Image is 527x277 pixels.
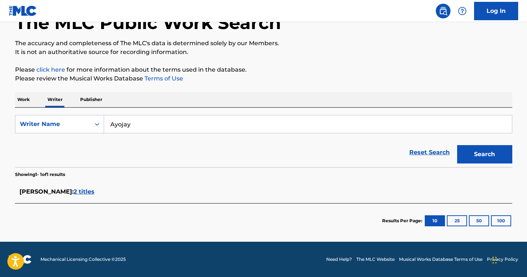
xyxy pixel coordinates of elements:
[399,256,483,263] a: Musical Works Database Terms of Use
[15,74,512,83] p: Please review the Musical Works Database
[490,242,527,277] iframe: Chat Widget
[356,256,395,263] a: The MLC Website
[458,7,467,15] img: help
[425,215,445,226] button: 10
[474,2,518,20] a: Log In
[15,39,512,48] p: The accuracy and completeness of The MLC's data is determined solely by our Members.
[9,6,37,16] img: MLC Logo
[469,215,489,226] button: 50
[491,215,511,226] button: 100
[492,249,497,271] div: Drag
[406,144,453,161] a: Reset Search
[40,256,126,263] span: Mechanical Licensing Collective © 2025
[455,4,470,18] div: Help
[20,120,86,129] div: Writer Name
[436,4,451,18] a: Public Search
[74,188,95,195] span: 2 titles
[382,217,424,224] p: Results Per Page:
[15,115,512,167] form: Search Form
[457,145,512,163] button: Search
[487,256,518,263] a: Privacy Policy
[78,92,104,107] p: Publisher
[143,75,183,82] a: Terms of Use
[45,92,65,107] p: Writer
[15,65,512,74] p: Please for more information about the terms used in the database.
[9,255,32,264] img: logo
[36,66,65,73] a: click here
[447,215,467,226] button: 25
[439,7,448,15] img: search
[15,92,32,107] p: Work
[15,12,281,34] h1: The MLC Public Work Search
[326,256,352,263] a: Need Help?
[19,188,74,195] span: [PERSON_NAME] :
[15,171,65,178] p: Showing 1 - 1 of 1 results
[15,48,512,57] p: It is not an authoritative source for recording information.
